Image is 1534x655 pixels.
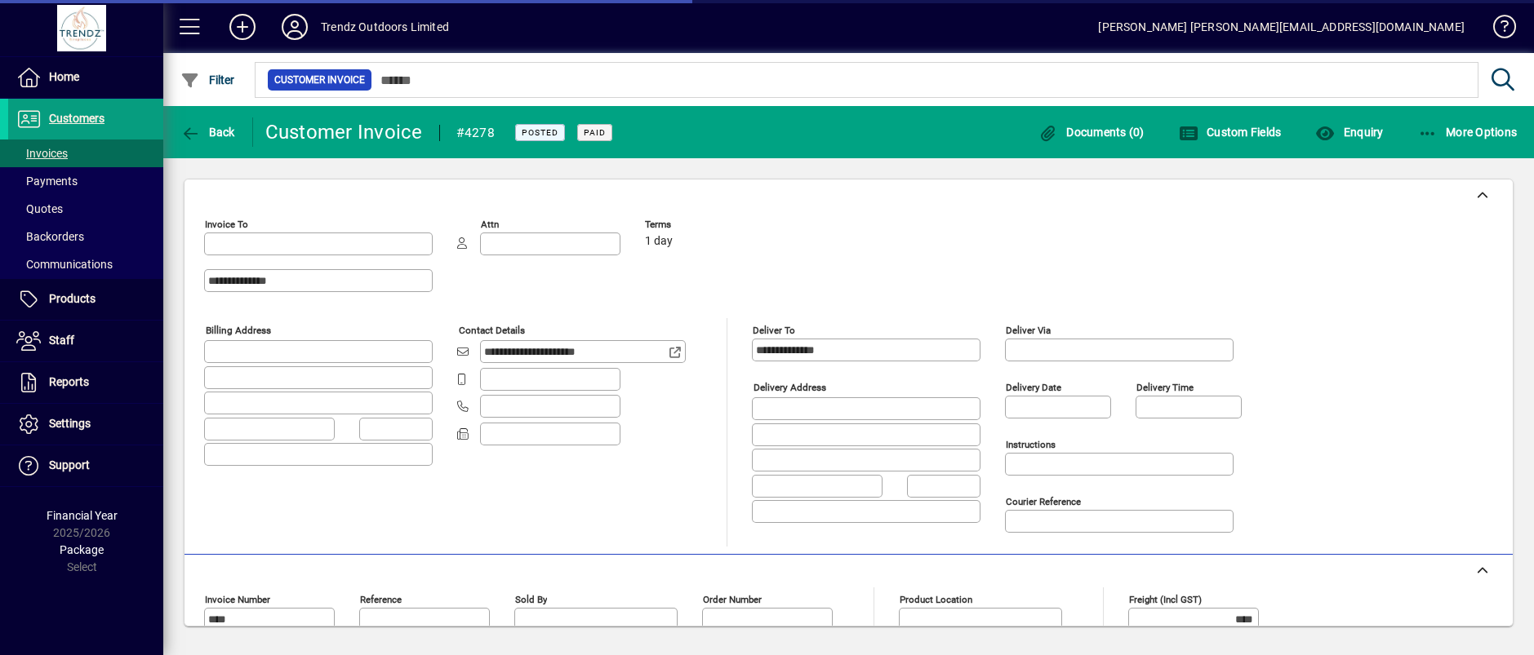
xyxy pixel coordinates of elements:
button: Back [176,117,239,147]
a: Settings [8,404,163,445]
mat-label: Delivery time [1136,382,1194,393]
mat-label: Invoice To [205,219,248,230]
mat-label: Reference [360,594,402,605]
a: Payments [8,167,163,195]
span: Customers [49,112,104,125]
span: Financial Year [47,509,118,522]
span: Staff [49,334,74,347]
span: Backorders [16,230,84,243]
mat-label: Courier Reference [1006,496,1081,507]
mat-label: Deliver To [753,325,795,336]
mat-label: Instructions [1006,439,1056,450]
span: Back [180,126,235,139]
mat-label: Order number [703,594,762,605]
button: More Options [1414,117,1522,147]
span: Paid [584,127,606,138]
span: Customer Invoice [274,72,365,88]
mat-label: Product location [900,594,972,605]
span: Filter [180,73,235,86]
button: Documents (0) [1034,117,1149,147]
span: Home [49,70,79,83]
a: Products [8,279,163,320]
mat-label: Freight (incl GST) [1129,594,1202,605]
mat-label: Deliver via [1006,325,1051,336]
a: Support [8,445,163,486]
span: Settings [49,417,91,430]
button: Enquiry [1311,117,1387,147]
a: Backorders [8,223,163,250]
button: Profile [269,12,321,42]
a: Quotes [8,195,163,223]
a: Reports [8,362,163,403]
mat-label: Invoice number [205,594,270,605]
span: Support [49,458,90,471]
span: Custom Fields [1179,126,1282,139]
span: Terms [645,219,743,230]
span: Documents (0) [1038,126,1145,139]
app-page-header-button: Back [163,117,253,147]
span: Invoices [16,147,68,160]
div: [PERSON_NAME] [PERSON_NAME][EMAIL_ADDRESS][DOMAIN_NAME] [1098,14,1465,40]
span: Communications [16,258,113,271]
button: Filter [176,65,239,95]
a: Home [8,57,163,98]
mat-label: Sold by [515,594,547,605]
button: Add [216,12,269,42]
span: Payments [16,175,78,188]
span: Package [60,543,104,556]
span: 1 day [645,235,673,248]
span: Quotes [16,202,63,215]
span: Reports [49,375,89,388]
a: Staff [8,321,163,361]
div: Trendz Outdoors Limited [321,14,449,40]
mat-label: Attn [481,219,499,230]
a: Knowledge Base [1481,3,1514,56]
span: More Options [1418,126,1518,139]
span: Products [49,292,96,305]
div: Customer Invoice [265,119,423,145]
span: Posted [522,127,558,138]
a: Invoices [8,139,163,167]
button: Custom Fields [1175,117,1286,147]
mat-label: Delivery date [1006,382,1061,393]
a: Communications [8,250,163,278]
div: #4278 [456,120,495,146]
span: Enquiry [1315,126,1383,139]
